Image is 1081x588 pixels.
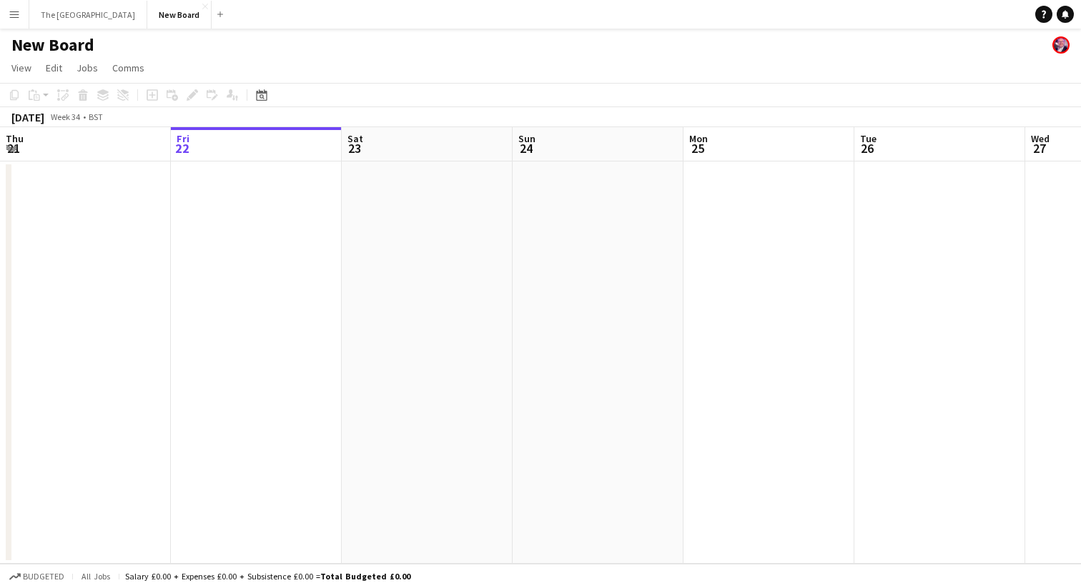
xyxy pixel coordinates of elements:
[40,59,68,77] a: Edit
[516,140,535,156] span: 24
[1029,140,1050,156] span: 27
[858,140,877,156] span: 26
[7,569,66,584] button: Budgeted
[4,140,24,156] span: 21
[79,571,113,582] span: All jobs
[46,61,62,74] span: Edit
[345,140,363,156] span: 23
[177,132,189,145] span: Fri
[320,571,410,582] span: Total Budgeted £0.00
[112,61,144,74] span: Comms
[11,34,94,56] h1: New Board
[147,1,212,29] button: New Board
[47,111,83,122] span: Week 34
[6,59,37,77] a: View
[11,110,44,124] div: [DATE]
[11,61,31,74] span: View
[125,571,410,582] div: Salary £0.00 + Expenses £0.00 + Subsistence £0.00 =
[689,132,708,145] span: Mon
[76,61,98,74] span: Jobs
[174,140,189,156] span: 22
[107,59,150,77] a: Comms
[1052,36,1070,54] app-user-avatar: Nick Einhorn
[29,1,147,29] button: The [GEOGRAPHIC_DATA]
[6,132,24,145] span: Thu
[347,132,363,145] span: Sat
[71,59,104,77] a: Jobs
[860,132,877,145] span: Tue
[23,572,64,582] span: Budgeted
[687,140,708,156] span: 25
[89,111,103,122] div: BST
[518,132,535,145] span: Sun
[1031,132,1050,145] span: Wed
